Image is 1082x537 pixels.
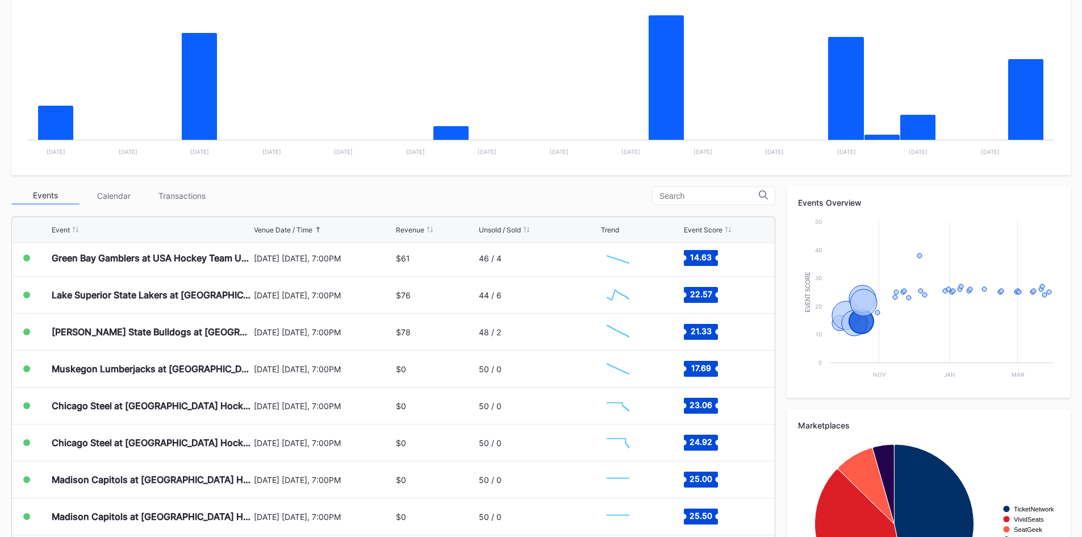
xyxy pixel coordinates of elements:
div: Chicago Steel at [GEOGRAPHIC_DATA] Hockey NTDP U-18 [52,400,251,411]
svg: Chart title [601,502,635,531]
text: [DATE] [694,148,712,155]
text: Nov [873,371,886,378]
div: Madison Capitols at [GEOGRAPHIC_DATA] Hockey Team U-17 [52,511,251,522]
div: [DATE] [DATE], 7:00PM [254,401,394,411]
text: [DATE] [334,148,353,155]
text: 25.50 [690,511,712,521]
div: Events [11,187,80,205]
input: Search [659,192,759,201]
div: $76 [396,290,411,300]
div: Unsold / Sold [479,226,521,234]
div: [DATE] [DATE], 7:00PM [254,475,394,485]
text: 22.57 [690,289,712,299]
div: $0 [396,364,406,374]
div: Muskegon Lumberjacks at [GEOGRAPHIC_DATA] Hockey NTDP U-18 [52,363,251,374]
text: 17.69 [691,363,711,373]
div: $0 [396,475,406,485]
svg: Chart title [601,355,635,383]
div: Event Score [684,226,722,234]
div: Events Overview [798,198,1059,207]
div: 48 / 2 [479,327,501,337]
div: [PERSON_NAME] State Bulldogs at [GEOGRAPHIC_DATA] Hockey NTDP U-18 [52,326,251,338]
text: Mar [1012,371,1025,378]
div: [DATE] [DATE], 7:00PM [254,290,394,300]
text: [DATE] [909,148,928,155]
div: 50 / 0 [479,475,502,485]
div: $0 [396,401,406,411]
div: 44 / 6 [479,290,502,300]
text: [DATE] [262,148,281,155]
text: Event Score [805,272,811,313]
text: 0 [818,359,822,366]
div: Lake Superior State Lakers at [GEOGRAPHIC_DATA] Hockey NTDP U-18 [52,289,251,301]
div: Venue Date / Time [254,226,312,234]
text: VividSeats [1014,516,1044,523]
text: [DATE] [478,148,496,155]
div: $0 [396,512,406,522]
text: TicketNetwork [1014,506,1054,513]
text: 50 [815,218,822,225]
text: 20 [815,303,822,310]
text: [DATE] [550,148,569,155]
svg: Chart title [601,318,635,346]
div: 50 / 0 [479,438,502,448]
text: 25.00 [690,474,712,484]
div: Green Bay Gamblers at USA Hockey Team U-17 [52,252,251,264]
text: 14.63 [690,252,712,262]
div: Event [52,226,70,234]
text: 10 [816,331,822,338]
div: Revenue [396,226,424,234]
text: 40 [815,247,822,253]
div: Marketplaces [798,421,1059,430]
div: $78 [396,327,411,337]
div: 50 / 0 [479,364,502,374]
text: 30 [815,274,822,281]
svg: Chart title [601,428,635,457]
svg: Chart title [601,465,635,494]
text: [DATE] [190,148,209,155]
text: 24.92 [690,437,712,447]
text: SeatGeek [1014,526,1042,533]
div: $61 [396,253,410,263]
div: [DATE] [DATE], 7:00PM [254,512,394,522]
text: [DATE] [981,148,1000,155]
text: [DATE] [837,148,856,155]
div: Trend [601,226,619,234]
text: [DATE] [621,148,640,155]
text: [DATE] [765,148,784,155]
svg: Chart title [798,216,1059,386]
svg: Chart title [601,244,635,272]
div: Calendar [80,187,148,205]
svg: Chart title [601,392,635,420]
div: Transactions [148,187,216,205]
div: Madison Capitols at [GEOGRAPHIC_DATA] Hockey Team U-17 [52,474,251,485]
svg: Chart title [601,281,635,309]
div: [DATE] [DATE], 7:00PM [254,364,394,374]
div: [DATE] [DATE], 7:00PM [254,253,394,263]
div: Chicago Steel at [GEOGRAPHIC_DATA] Hockey NTDP U-18 [52,437,251,448]
text: [DATE] [119,148,137,155]
div: [DATE] [DATE], 7:00PM [254,327,394,337]
text: Jan [944,371,955,378]
text: [DATE] [47,148,65,155]
div: 50 / 0 [479,401,502,411]
div: 46 / 4 [479,253,502,263]
text: [DATE] [406,148,425,155]
text: 21.33 [690,326,711,336]
div: $0 [396,438,406,448]
text: 23.06 [690,400,712,410]
div: 50 / 0 [479,512,502,522]
div: [DATE] [DATE], 7:00PM [254,438,394,448]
